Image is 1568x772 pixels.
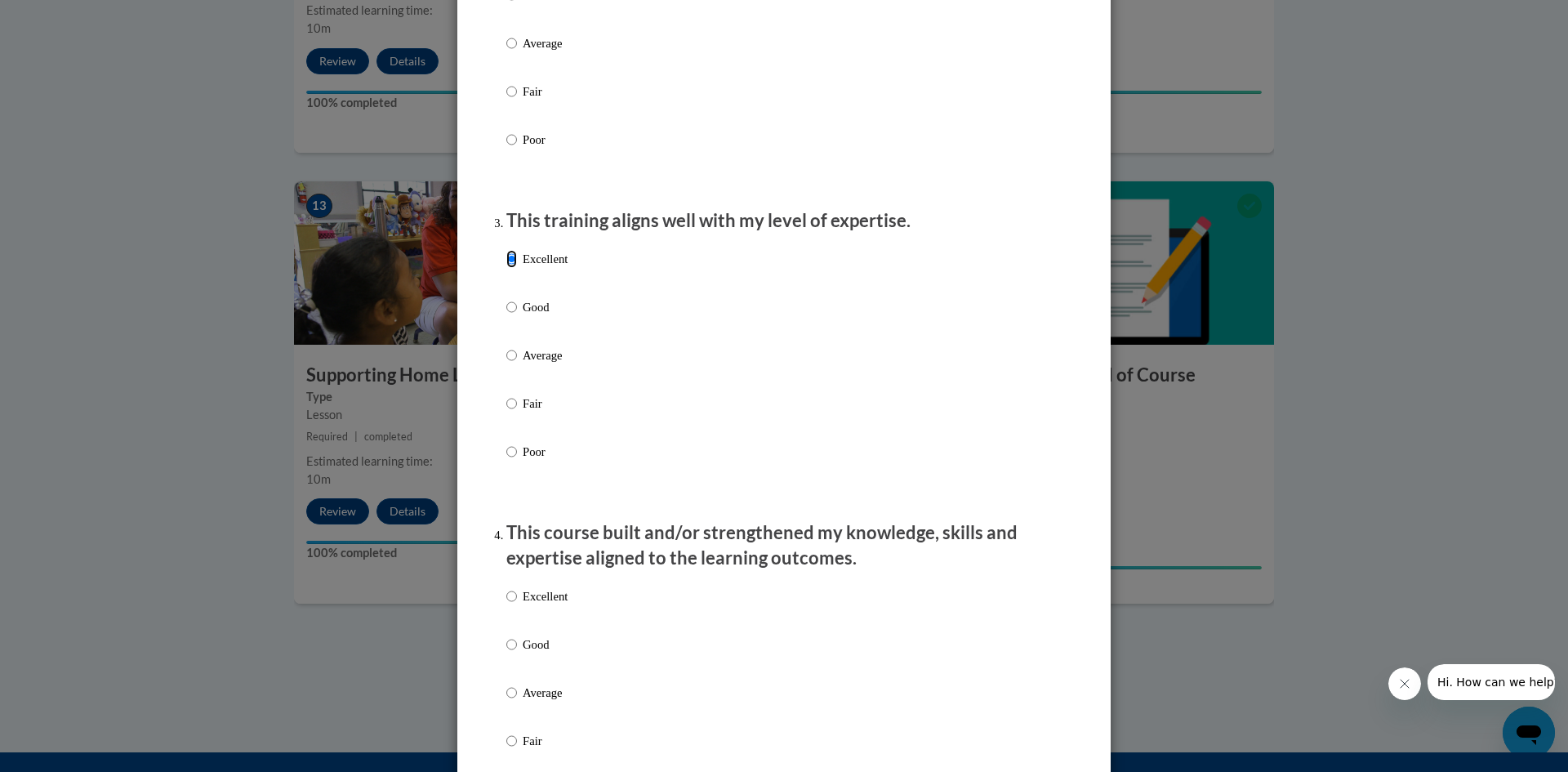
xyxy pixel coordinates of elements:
[506,83,517,100] input: Fair
[506,346,517,364] input: Average
[523,83,568,100] p: Fair
[506,684,517,702] input: Average
[523,732,568,750] p: Fair
[506,587,517,605] input: Excellent
[506,34,517,52] input: Average
[523,298,568,316] p: Good
[523,636,568,654] p: Good
[506,131,517,149] input: Poor
[506,250,517,268] input: Excellent
[506,520,1062,571] p: This course built and/or strengthened my knowledge, skills and expertise aligned to the learning ...
[506,636,517,654] input: Good
[506,443,517,461] input: Poor
[523,250,568,268] p: Excellent
[506,208,1062,234] p: This training aligns well with my level of expertise.
[523,34,568,52] p: Average
[523,346,568,364] p: Average
[523,587,568,605] p: Excellent
[523,395,568,413] p: Fair
[506,298,517,316] input: Good
[10,11,132,25] span: Hi. How can we help?
[523,131,568,149] p: Poor
[523,684,568,702] p: Average
[523,443,568,461] p: Poor
[506,395,517,413] input: Fair
[1428,664,1555,700] iframe: Message from company
[506,732,517,750] input: Fair
[1388,667,1421,700] iframe: Close message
